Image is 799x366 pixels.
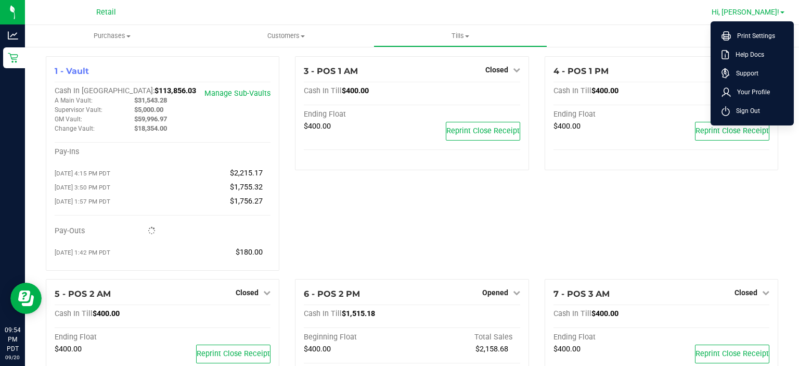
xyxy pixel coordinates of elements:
span: Closed [734,288,757,297]
span: 3 - POS 1 AM [304,66,358,76]
span: GM Vault: [55,116,82,123]
span: Sign Out [730,106,760,116]
span: $180.00 [236,248,263,257]
button: Reprint Close Receipt [695,345,769,363]
a: Tills [373,25,548,47]
span: 7 - POS 3 AM [553,289,610,299]
span: $400.00 [304,345,331,354]
span: $5,000.00 [134,106,163,113]
span: Cash In Till [55,309,93,318]
span: Retail [96,8,116,17]
span: Closed [236,288,259,297]
span: [DATE] 3:50 PM PDT [55,184,110,191]
span: Tills [374,31,547,41]
div: Ending Float [304,110,412,119]
span: $2,158.68 [475,345,508,354]
span: Supervisor Vault: [55,106,102,113]
div: Ending Float [55,333,163,342]
a: Support [721,68,787,79]
span: Reprint Close Receipt [695,127,769,135]
a: Help Docs [721,49,787,60]
span: 6 - POS 2 PM [304,289,360,299]
span: Cash In Till [553,309,591,318]
span: Reprint Close Receipt [197,349,270,358]
span: $400.00 [304,122,331,131]
span: [DATE] 1:42 PM PDT [55,249,110,256]
span: $400.00 [591,86,618,95]
span: Opened [482,288,508,297]
span: Reprint Close Receipt [695,349,769,358]
li: Sign Out [713,102,791,120]
span: 5 - POS 2 AM [55,289,111,299]
span: Cash In [GEOGRAPHIC_DATA]: [55,86,154,95]
div: Pay-Outs [55,226,163,236]
inline-svg: Retail [8,53,18,63]
span: $59,996.97 [134,115,167,123]
span: 1 - Vault [55,66,89,76]
span: $1,755.32 [230,183,263,192]
span: Reprint Close Receipt [446,127,520,135]
span: 4 - POS 1 PM [553,66,609,76]
a: Purchases [25,25,199,47]
iframe: Resource center [10,283,42,314]
span: Change Vault: [55,125,95,132]
span: [DATE] 4:15 PM PDT [55,170,110,177]
span: $1,515.18 [342,309,375,318]
span: Print Settings [731,31,775,41]
button: Reprint Close Receipt [446,122,520,141]
span: $400.00 [342,86,369,95]
span: A Main Vault: [55,97,93,104]
span: Cash In Till [304,86,342,95]
span: $400.00 [553,122,581,131]
button: Reprint Close Receipt [695,122,769,141]
div: Total Sales [412,333,520,342]
span: $400.00 [591,309,618,318]
p: 09:54 PM PDT [5,325,20,354]
p: 09/20 [5,354,20,361]
span: Cash In Till [304,309,342,318]
span: Hi, [PERSON_NAME]! [712,8,779,16]
span: Purchases [25,31,199,41]
a: Manage Sub-Vaults [204,89,270,98]
span: $2,215.17 [230,169,263,178]
span: Your Profile [731,87,770,97]
span: $31,543.28 [134,96,167,104]
inline-svg: Analytics [8,30,18,41]
span: $400.00 [553,345,581,354]
div: Ending Float [553,110,662,119]
span: Closed [485,66,508,74]
span: Cash In Till [553,86,591,95]
span: $1,756.27 [230,197,263,206]
span: $400.00 [93,309,120,318]
span: $18,354.00 [134,124,167,132]
span: Help Docs [729,49,764,60]
div: Beginning Float [304,333,412,342]
div: Pay-Ins [55,147,163,157]
span: Customers [200,31,373,41]
span: [DATE] 1:57 PM PDT [55,198,110,205]
span: $400.00 [55,345,82,354]
div: Ending Float [553,333,662,342]
button: Reprint Close Receipt [196,345,270,363]
span: Support [730,68,758,79]
a: Customers [199,25,373,47]
span: $113,856.03 [154,86,196,95]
